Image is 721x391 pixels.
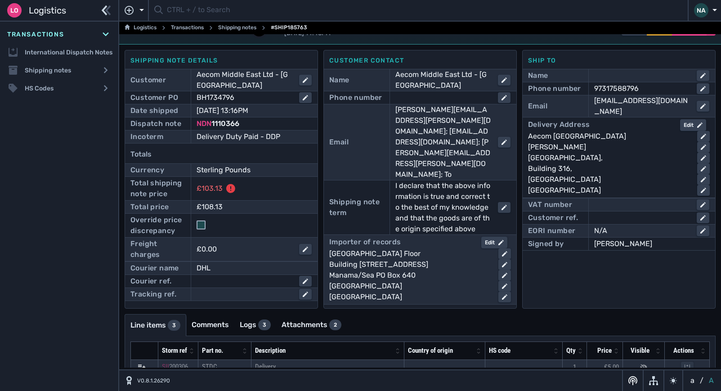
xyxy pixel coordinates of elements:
[408,346,474,356] div: Country of origin
[528,212,578,223] div: Customer ref.
[528,238,564,249] div: Signed by
[528,56,710,65] div: Ship to
[329,292,491,302] div: [GEOGRAPHIC_DATA]
[700,375,703,386] span: /
[528,163,690,174] div: Building 316,
[489,346,551,356] div: HS code
[566,346,576,356] div: Qty
[255,363,276,371] span: Delivery
[130,215,185,236] div: Override price discrepancy
[528,101,547,112] div: Email
[130,263,179,274] div: Courier name
[329,259,491,270] div: Building [STREET_ADDRESS]
[197,263,312,274] div: DHL
[130,202,169,212] div: Total price
[202,346,241,356] div: Part no.
[162,346,187,356] div: Storm ref
[130,289,176,300] div: Tracking ref.
[7,3,22,18] div: Lo
[395,69,491,91] div: Aecom Middle East Ltd - [GEOGRAPHIC_DATA]
[594,83,690,94] div: 97317588796
[329,197,384,218] div: Shipping note term
[528,185,690,196] div: [GEOGRAPHIC_DATA]
[29,4,66,17] span: Logistics
[7,30,64,39] span: Transactions
[528,225,575,236] div: EORI number
[130,131,163,142] div: Incoterm
[329,56,511,65] div: Customer contact
[668,346,699,356] div: Actions
[255,346,393,356] div: Description
[528,199,572,210] div: VAT number
[329,92,382,103] div: Phone number
[528,142,690,153] div: [PERSON_NAME]
[197,244,292,255] div: £0.00
[197,131,312,142] div: Delivery Duty Paid - DDP
[276,314,347,336] a: Attachments2
[137,377,170,385] span: V0.8.1.26290
[171,22,204,33] a: Transactions
[218,22,256,33] a: Shipping notes
[329,270,491,281] div: Manama/Sea PO Box 640
[680,119,706,131] button: Edit
[130,178,185,199] div: Total shipping note price
[130,56,312,65] div: Shipping note details
[573,363,576,371] span: 1
[197,105,299,116] div: [DATE] 13:16PM
[197,165,299,175] div: Sterling Pounds
[485,238,504,247] div: Edit
[604,363,619,371] span: £5.00
[271,22,307,33] span: #SHIP185763
[694,3,708,18] div: NA
[528,131,690,142] div: Aecom [GEOGRAPHIC_DATA]
[329,137,349,148] div: Email
[528,70,548,81] div: Name
[395,180,491,234] div: I declare that the above information is true and correct to the best of my knowledge and that the...
[130,238,185,260] div: Freight charges
[130,118,181,129] div: Dispatch note
[528,153,690,163] div: [GEOGRAPHIC_DATA],
[162,363,169,371] span: SII
[197,119,211,128] span: NDN
[130,105,179,116] div: Date shipped
[202,363,217,371] span: STDC
[197,69,292,91] div: Aecom Middle East Ltd - [GEOGRAPHIC_DATA]
[169,363,188,371] span: 200306
[125,22,157,33] a: Logistics
[594,238,709,249] div: [PERSON_NAME]
[481,237,507,248] button: Edit
[684,121,703,129] div: Edit
[591,346,612,356] div: Price
[528,83,581,94] div: Phone number
[329,237,401,248] div: Importer of records
[689,375,696,386] button: a
[167,2,682,19] input: CTRL + / to Search
[329,319,341,330] div: 2
[168,320,180,331] div: 3
[329,248,491,259] div: [GEOGRAPHIC_DATA] Floor
[211,119,239,128] span: 1110366
[234,314,276,336] a: Logs3
[197,92,292,103] div: BH1734796
[130,75,166,85] div: Customer
[130,92,178,103] div: Customer PO
[707,375,716,386] button: A
[197,183,223,194] div: £103.13
[125,315,186,336] a: Line items3
[258,319,271,330] div: 3
[197,202,299,212] div: £108.13
[594,95,690,117] div: [EMAIL_ADDRESS][DOMAIN_NAME]
[395,104,491,180] div: [PERSON_NAME][EMAIL_ADDRESS][PERSON_NAME][DOMAIN_NAME]; [EMAIL_ADDRESS][DOMAIN_NAME]; [PERSON_NAM...
[130,276,172,287] div: Courier ref.
[130,145,312,163] div: Totals
[329,281,491,292] div: [GEOGRAPHIC_DATA]
[627,346,654,356] div: Visible
[329,75,349,85] div: Name
[594,225,690,236] div: N/A
[186,314,234,336] a: Comments
[284,21,363,37] span: [DATE] 14:46PM
[130,165,164,175] div: Currency
[528,119,590,131] div: Delivery Address
[528,174,690,185] div: [GEOGRAPHIC_DATA]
